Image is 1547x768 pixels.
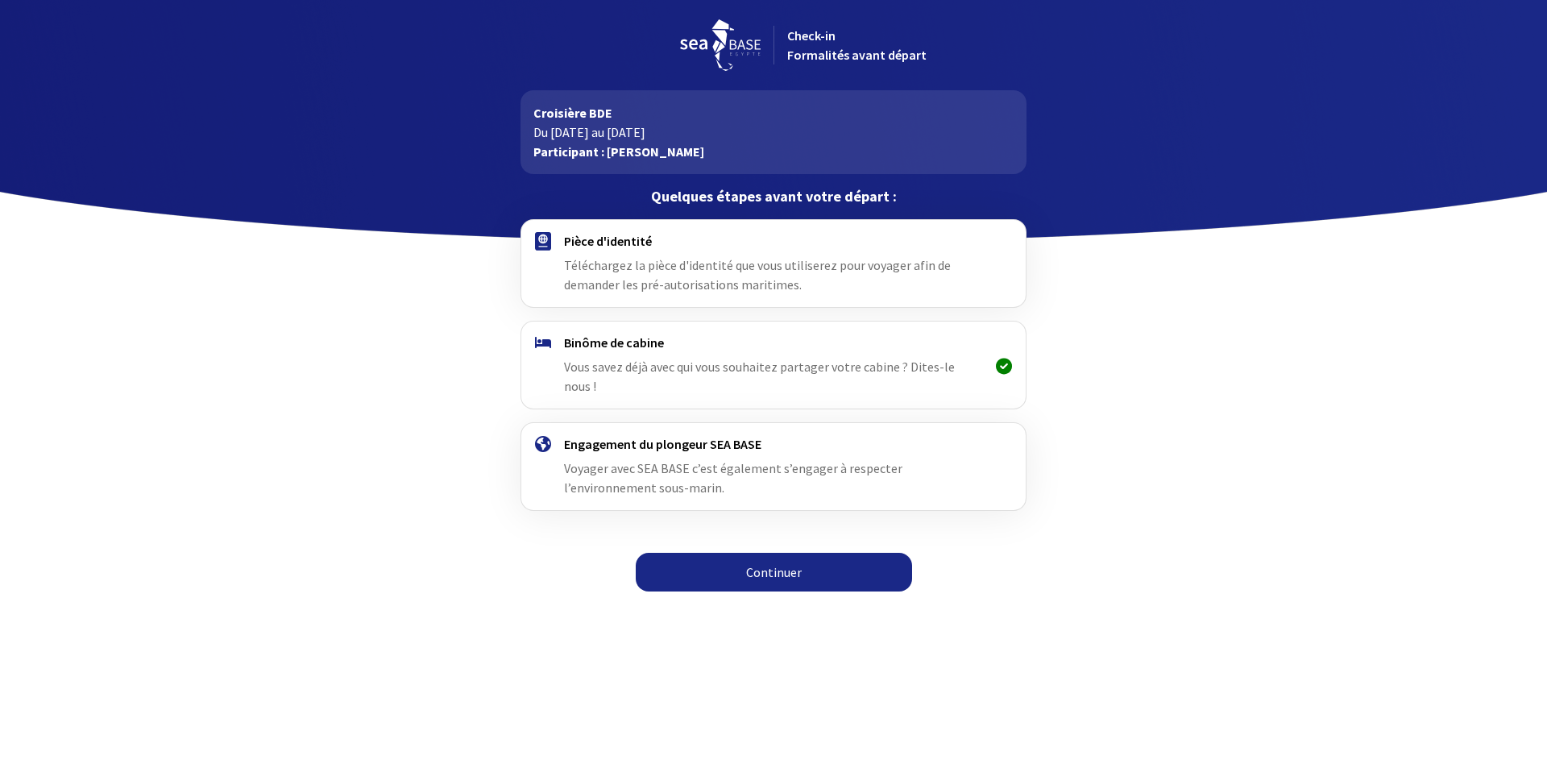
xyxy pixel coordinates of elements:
[564,359,955,394] span: Vous savez déjà avec qui vous souhaitez partager votre cabine ? Dites-le nous !
[535,436,551,452] img: engagement.svg
[564,460,902,496] span: Voyager avec SEA BASE c’est également s’engager à respecter l’environnement sous-marin.
[533,122,1013,142] p: Du [DATE] au [DATE]
[533,103,1013,122] p: Croisière BDE
[535,232,551,251] img: passport.svg
[535,337,551,348] img: binome.svg
[533,142,1013,161] p: Participant : [PERSON_NAME]
[787,27,927,63] span: Check-in Formalités avant départ
[564,233,982,249] h4: Pièce d'identité
[680,19,761,71] img: logo_seabase.svg
[564,436,982,452] h4: Engagement du plongeur SEA BASE
[564,334,982,351] h4: Binôme de cabine
[636,553,912,592] a: Continuer
[521,187,1026,206] p: Quelques étapes avant votre départ :
[564,257,951,293] span: Téléchargez la pièce d'identité que vous utiliserez pour voyager afin de demander les pré-autoris...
